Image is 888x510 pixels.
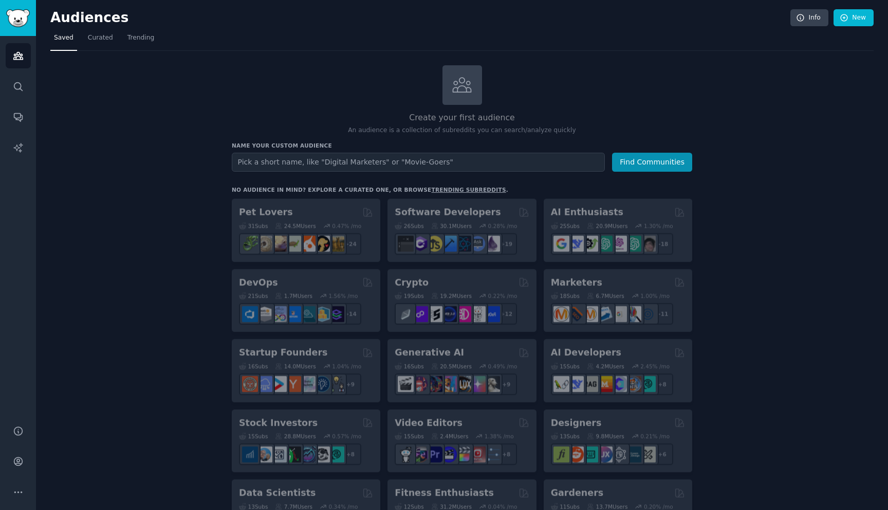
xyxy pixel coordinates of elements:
div: 31 Sub s [239,222,268,229]
div: + 9 [495,373,517,395]
span: Saved [54,33,73,43]
img: chatgpt_promptDesign [597,236,613,252]
img: DreamBooth [484,376,500,392]
img: sdforall [441,376,457,392]
div: 20.9M Users [587,222,627,229]
h2: AI Developers [551,347,621,359]
h2: Generative AI [395,347,464,359]
img: Forex [271,446,287,462]
img: UI_Design [582,446,598,462]
img: finalcutpro [455,446,471,462]
div: 24.5M Users [275,222,316,229]
img: GummySearch logo [6,9,30,27]
img: deepdream [427,376,442,392]
img: 0xPolygon [412,306,428,322]
img: EntrepreneurRideAlong [242,376,258,392]
div: + 11 [652,303,673,325]
img: OnlineMarketing [640,306,656,322]
img: AWS_Certified_Experts [256,306,272,322]
div: 19.2M Users [431,293,472,300]
img: dogbreed [328,236,344,252]
div: 31.2M Users [431,503,472,510]
a: trending subreddits [431,187,506,193]
div: 0.34 % /mo [329,503,358,510]
div: 1.38 % /mo [485,433,514,440]
img: ycombinator [285,376,301,392]
div: + 8 [340,444,361,465]
div: 1.56 % /mo [329,293,358,300]
h2: Video Editors [395,416,462,429]
img: MistralAI [597,376,613,392]
div: 0.57 % /mo [332,433,361,440]
img: AskComputerScience [470,236,486,252]
a: New [834,9,874,27]
div: + 8 [495,444,517,465]
a: Saved [50,30,77,51]
div: 2.4M Users [431,433,469,440]
img: turtle [285,236,301,252]
img: AskMarketing [582,306,598,322]
div: 0.22 % /mo [488,293,517,300]
img: DevOpsLinks [285,306,301,322]
div: 20.5M Users [431,362,472,370]
img: StocksAndTrading [300,446,316,462]
a: Trending [124,30,158,51]
h2: Fitness Enthusiasts [395,487,494,500]
div: + 14 [340,303,361,325]
div: 15 Sub s [395,433,423,440]
img: AIDevelopersSociety [640,376,656,392]
img: chatgpt_prompts_ [625,236,641,252]
div: + 8 [652,373,673,395]
div: 0.20 % /mo [644,503,673,510]
img: UXDesign [597,446,613,462]
img: typography [553,446,569,462]
div: 1.04 % /mo [332,362,361,370]
img: growmybusiness [328,376,344,392]
div: 13 Sub s [239,503,268,510]
img: ValueInvesting [256,446,272,462]
img: aivideo [398,376,414,392]
img: csharp [412,236,428,252]
div: No audience in mind? Explore a curated one, or browse . [232,186,508,193]
img: swingtrading [314,446,330,462]
img: iOSProgramming [441,236,457,252]
img: VideoEditors [441,446,457,462]
div: 12 Sub s [395,503,423,510]
div: 6.7M Users [587,293,624,300]
h3: Name your custom audience [232,142,692,149]
img: cockatiel [300,236,316,252]
img: Rag [582,376,598,392]
h2: Designers [551,416,602,429]
h2: Marketers [551,276,602,289]
img: ballpython [256,236,272,252]
img: ethfinance [398,306,414,322]
img: indiehackers [300,376,316,392]
div: + 18 [652,233,673,254]
img: MarketingResearch [625,306,641,322]
img: gopro [398,446,414,462]
h2: Data Scientists [239,487,316,500]
img: OpenAIDev [611,236,627,252]
img: content_marketing [553,306,569,322]
div: 13 Sub s [551,433,580,440]
img: DeepSeek [568,376,584,392]
img: PlatformEngineers [328,306,344,322]
img: googleads [611,306,627,322]
img: llmops [625,376,641,392]
img: learnjavascript [427,236,442,252]
img: technicalanalysis [328,446,344,462]
img: dalle2 [412,376,428,392]
h2: Crypto [395,276,429,289]
div: 9.8M Users [587,433,624,440]
img: Docker_DevOps [271,306,287,322]
div: 7.7M Users [275,503,312,510]
div: + 12 [495,303,517,325]
img: web3 [441,306,457,322]
img: ethstaker [427,306,442,322]
div: 14.0M Users [275,362,316,370]
h2: Gardeners [551,487,604,500]
img: elixir [484,236,500,252]
h2: Create your first audience [232,112,692,124]
div: 28.8M Users [275,433,316,440]
img: FluxAI [455,376,471,392]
